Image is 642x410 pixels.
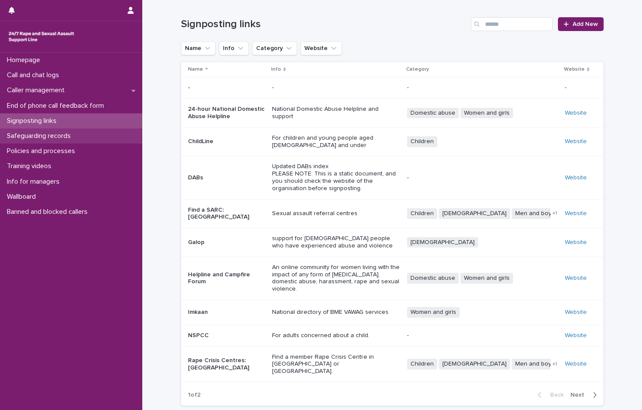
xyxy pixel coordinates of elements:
[181,300,604,325] tr: ImkaanNational directory of BME VAWAG servicesWomen and girlsWebsite
[407,332,558,339] p: -
[272,210,401,217] p: Sexual assault referral centres
[552,362,557,367] span: + 1
[188,207,265,221] p: Find a SARC: [GEOGRAPHIC_DATA]
[565,210,587,216] a: Website
[181,156,604,199] tr: DABsUpdated DABs index PLEASE NOTE: This is a static document, and you should check the website o...
[407,174,558,182] p: -
[545,392,564,398] span: Back
[567,391,604,399] button: Next
[3,132,78,140] p: Safeguarding records
[188,271,265,286] p: Helpline and Campfire Forum
[407,237,478,248] span: [DEMOGRAPHIC_DATA]
[512,208,558,219] span: Men and boys
[565,110,587,116] a: Website
[570,392,589,398] span: Next
[188,357,265,372] p: Rape Crisis Centres: [GEOGRAPHIC_DATA]
[3,193,43,201] p: Wallboard
[565,361,587,367] a: Website
[512,359,558,369] span: Men and boys
[407,208,437,219] span: Children
[181,228,604,257] tr: Galopsupport for [DEMOGRAPHIC_DATA] people who have experienced abuse and violence[DEMOGRAPHIC_DA...
[565,82,568,91] p: -
[188,332,265,339] p: NSPCC
[565,275,587,281] a: Website
[181,199,604,228] tr: Find a SARC: [GEOGRAPHIC_DATA]Sexual assault referral centresChildren[DEMOGRAPHIC_DATA]Men and bo...
[460,108,513,119] span: Women and girls
[272,354,401,375] p: Find a member Rape Crisis Centre in [GEOGRAPHIC_DATA] or [GEOGRAPHIC_DATA].
[272,84,401,91] p: -
[406,65,429,74] p: Category
[272,235,401,250] p: support for [DEMOGRAPHIC_DATA] people who have experienced abuse and violence
[188,174,265,182] p: DABs
[407,136,437,147] span: Children
[271,65,281,74] p: Info
[407,273,459,284] span: Domestic abuse
[181,41,216,55] button: Name
[3,178,66,186] p: Info for managers
[3,56,47,64] p: Homepage
[407,359,437,369] span: Children
[407,84,558,91] p: -
[272,332,401,339] p: For adults concerned about a child.
[471,17,553,31] input: Search
[558,17,603,31] a: Add New
[181,99,604,128] tr: 24-hour National Domestic Abuse HelplineNational Domestic Abuse Helpline and supportDomestic abus...
[565,138,587,144] a: Website
[407,108,459,119] span: Domestic abuse
[272,264,401,293] p: An online community for women living with the impact of any form of [MEDICAL_DATA], domestic abus...
[219,41,249,55] button: Info
[272,106,401,120] p: National Domestic Abuse Helpline and support
[552,211,557,216] span: + 1
[3,117,63,125] p: Signposting links
[272,309,401,316] p: National directory of BME VAWAG services
[3,162,58,170] p: Training videos
[181,18,468,31] h1: Signposting links
[301,41,342,55] button: Website
[565,309,587,315] a: Website
[181,257,604,300] tr: Helpline and Campfire ForumAn online community for women living with the impact of any form of [M...
[3,71,66,79] p: Call and chat logs
[565,332,587,338] a: Website
[439,208,510,219] span: [DEMOGRAPHIC_DATA]
[531,391,567,399] button: Back
[565,175,587,181] a: Website
[272,163,401,192] p: Updated DABs index PLEASE NOTE: This is a static document, and you should check the website of th...
[407,307,460,318] span: Women and girls
[564,65,585,74] p: Website
[460,273,513,284] span: Women and girls
[188,138,265,145] p: ChildLine
[181,385,207,406] p: 1 of 2
[181,77,604,99] tr: -----
[565,239,587,245] a: Website
[573,21,598,27] span: Add New
[188,106,265,120] p: 24-hour National Domestic Abuse Helpline
[3,147,82,155] p: Policies and processes
[272,135,401,149] p: For children and young people aged [DEMOGRAPHIC_DATA] and under
[3,86,72,94] p: Caller management
[188,239,265,246] p: Galop
[439,359,510,369] span: [DEMOGRAPHIC_DATA]
[3,102,111,110] p: End of phone call feedback form
[3,208,94,216] p: Banned and blocked callers
[181,127,604,156] tr: ChildLineFor children and young people aged [DEMOGRAPHIC_DATA] and underChildrenWebsite
[252,41,297,55] button: Category
[181,346,604,382] tr: Rape Crisis Centres: [GEOGRAPHIC_DATA]Find a member Rape Crisis Centre in [GEOGRAPHIC_DATA] or [G...
[7,28,76,45] img: rhQMoQhaT3yELyF149Cw
[181,325,604,346] tr: NSPCCFor adults concerned about a child.-Website
[188,84,265,91] p: -
[188,309,265,316] p: Imkaan
[188,65,203,74] p: Name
